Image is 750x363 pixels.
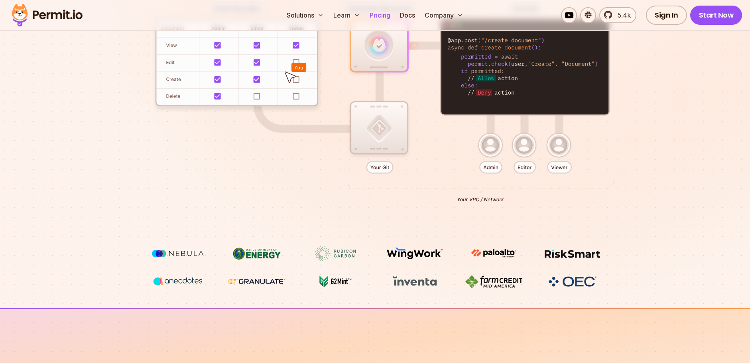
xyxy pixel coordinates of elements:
[464,246,524,260] img: paloalto
[646,6,687,25] a: Sign In
[464,274,524,289] img: Farm Credit
[599,7,636,23] a: 5.4k
[547,275,598,288] img: OEC
[330,7,363,23] button: Learn
[690,6,742,25] a: Start Now
[227,274,287,289] img: Granulate
[421,7,467,23] button: Company
[397,7,418,23] a: Docs
[385,246,445,261] img: Wingwork
[227,246,287,261] img: US department of energy
[283,7,327,23] button: Solutions
[366,7,394,23] a: Pricing
[613,10,631,20] span: 5.4k
[385,274,445,288] img: inventa
[306,246,366,261] img: Rubicon
[543,246,602,261] img: Risksmart
[8,2,86,29] img: Permit logo
[148,274,208,289] img: vega
[148,246,208,261] img: Nebula
[306,274,366,289] img: G2mint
